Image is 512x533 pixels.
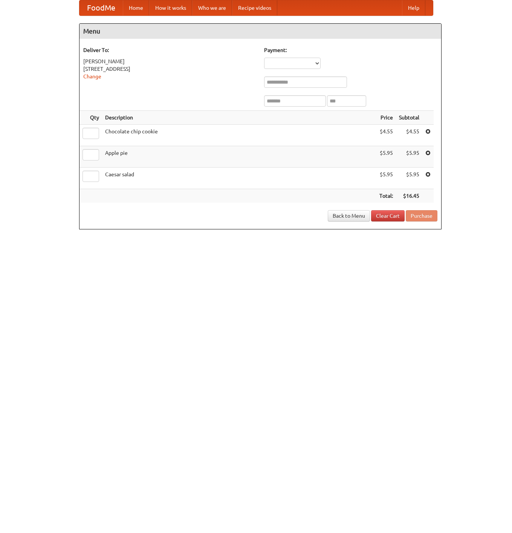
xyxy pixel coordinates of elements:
[232,0,277,15] a: Recipe videos
[79,24,441,39] h4: Menu
[406,210,437,221] button: Purchase
[123,0,149,15] a: Home
[396,146,422,168] td: $5.95
[402,0,425,15] a: Help
[102,146,376,168] td: Apple pie
[376,125,396,146] td: $4.55
[102,111,376,125] th: Description
[102,168,376,189] td: Caesar salad
[396,111,422,125] th: Subtotal
[396,168,422,189] td: $5.95
[396,189,422,203] th: $16.45
[328,210,370,221] a: Back to Menu
[376,111,396,125] th: Price
[79,111,102,125] th: Qty
[79,0,123,15] a: FoodMe
[396,125,422,146] td: $4.55
[376,189,396,203] th: Total:
[264,46,437,54] h5: Payment:
[83,65,257,73] div: [STREET_ADDRESS]
[102,125,376,146] td: Chocolate chip cookie
[83,46,257,54] h5: Deliver To:
[83,58,257,65] div: [PERSON_NAME]
[192,0,232,15] a: Who we are
[83,73,101,79] a: Change
[371,210,405,221] a: Clear Cart
[376,168,396,189] td: $5.95
[149,0,192,15] a: How it works
[376,146,396,168] td: $5.95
